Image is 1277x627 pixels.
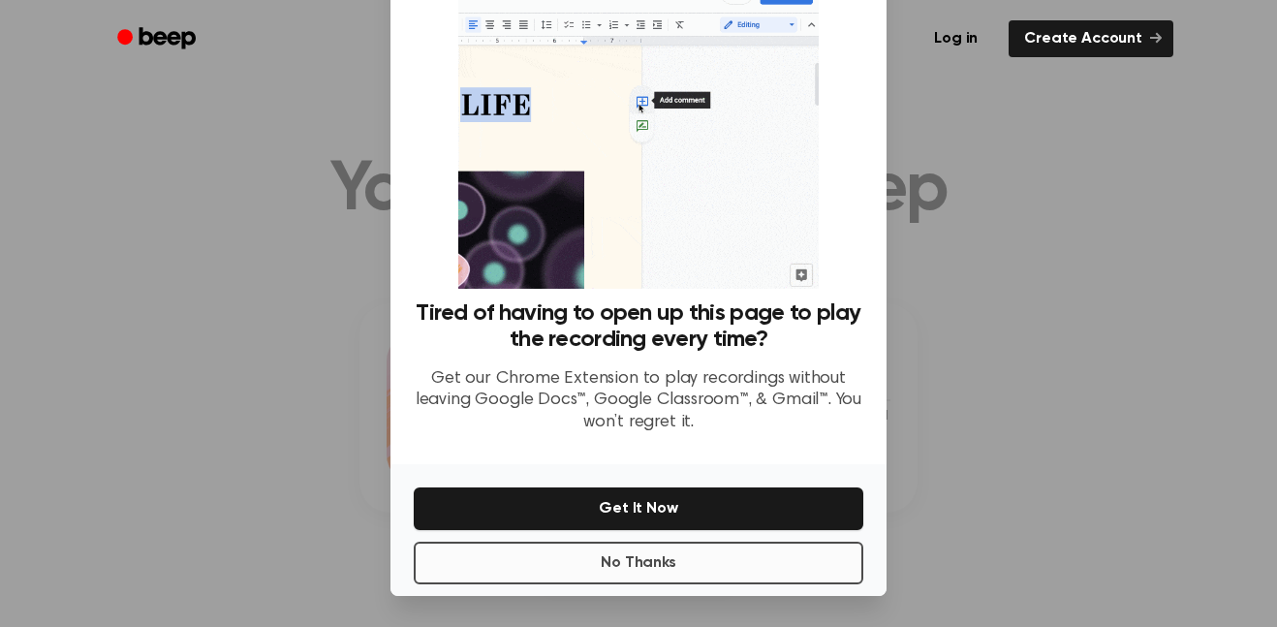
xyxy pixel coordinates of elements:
[414,368,863,434] p: Get our Chrome Extension to play recordings without leaving Google Docs™, Google Classroom™, & Gm...
[414,487,863,530] button: Get It Now
[414,542,863,584] button: No Thanks
[1009,20,1173,57] a: Create Account
[414,300,863,353] h3: Tired of having to open up this page to play the recording every time?
[915,16,997,61] a: Log in
[104,20,213,58] a: Beep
